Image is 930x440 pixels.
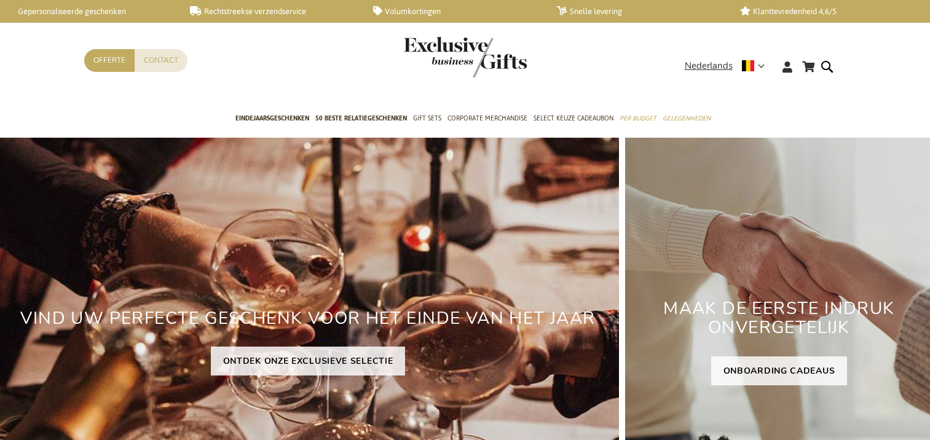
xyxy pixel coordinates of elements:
[447,112,527,125] span: Corporate Merchandise
[84,49,135,72] a: Offerte
[740,6,904,17] a: Klanttevredenheid 4,6/5
[557,6,721,17] a: Snelle levering
[620,104,656,135] a: Per Budget
[190,6,354,17] a: Rechtstreekse verzendservice
[534,112,613,125] span: Select Keuze Cadeaubon
[235,112,309,125] span: Eindejaarsgeschenken
[211,347,406,375] a: ONTDEK ONZE EXCLUSIEVE SELECTIE
[534,104,613,135] a: Select Keuze Cadeaubon
[135,49,187,72] a: Contact
[663,104,711,135] a: Gelegenheden
[373,6,537,17] a: Volumkortingen
[413,104,441,135] a: Gift Sets
[235,104,309,135] a: Eindejaarsgeschenken
[404,37,465,77] a: store logo
[6,6,170,17] a: Gepersonaliseerde geschenken
[447,104,527,135] a: Corporate Merchandise
[685,59,733,73] span: Nederlands
[315,112,407,125] span: 50 beste relatiegeschenken
[404,37,527,77] img: Exclusive Business gifts logo
[315,104,407,135] a: 50 beste relatiegeschenken
[711,356,848,385] a: ONBOARDING CADEAUS
[663,112,711,125] span: Gelegenheden
[413,112,441,125] span: Gift Sets
[620,112,656,125] span: Per Budget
